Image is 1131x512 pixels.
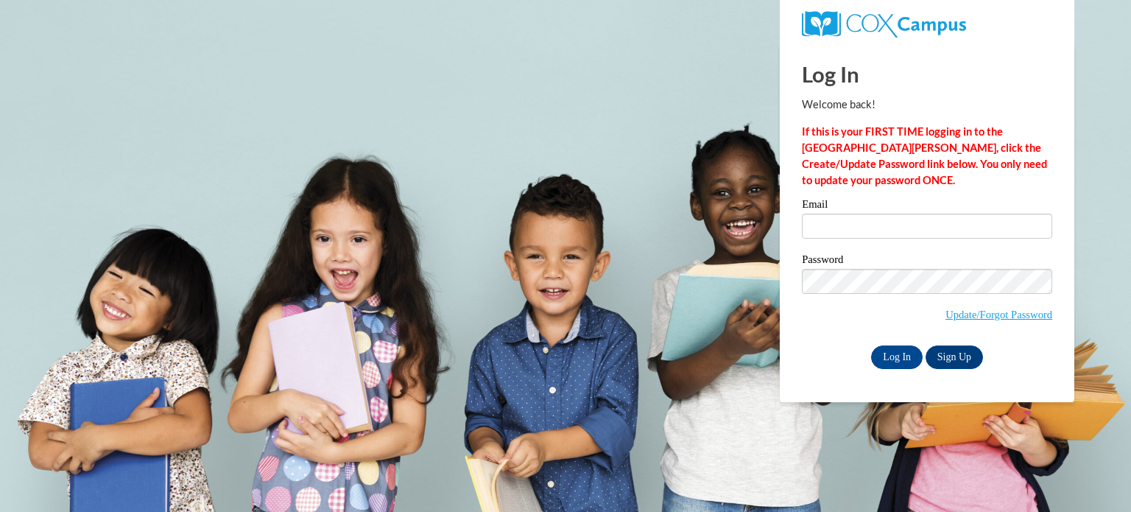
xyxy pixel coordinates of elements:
[802,11,966,38] img: COX Campus
[802,59,1052,89] h1: Log In
[802,199,1052,214] label: Email
[802,17,966,29] a: COX Campus
[802,97,1052,113] p: Welcome back!
[802,125,1047,186] strong: If this is your FIRST TIME logging in to the [GEOGRAPHIC_DATA][PERSON_NAME], click the Create/Upd...
[926,346,983,369] a: Sign Up
[945,309,1052,320] a: Update/Forgot Password
[802,254,1052,269] label: Password
[871,346,923,369] input: Log In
